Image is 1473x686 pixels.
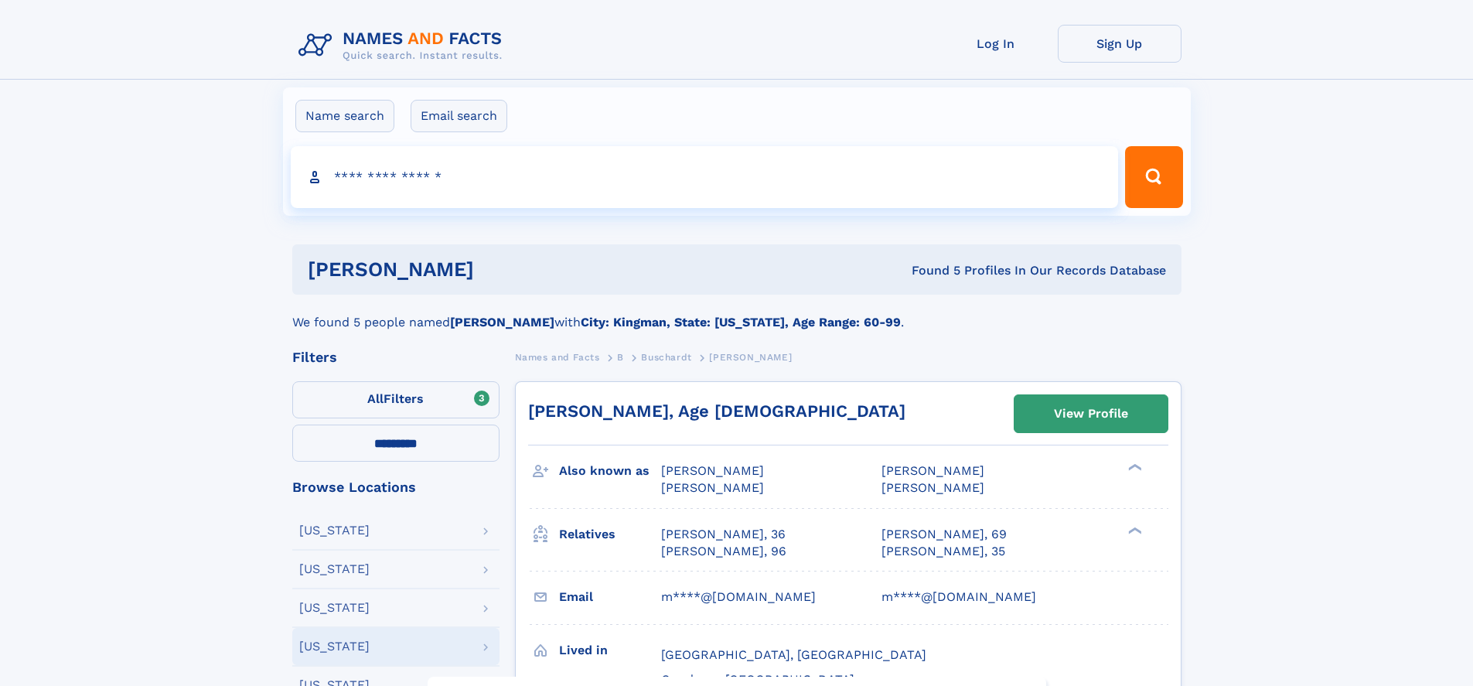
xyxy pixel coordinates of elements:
[292,295,1181,332] div: We found 5 people named with .
[299,524,370,537] div: [US_STATE]
[661,463,764,478] span: [PERSON_NAME]
[291,146,1119,208] input: search input
[1054,396,1128,432] div: View Profile
[1124,462,1143,473] div: ❯
[450,315,554,329] b: [PERSON_NAME]
[292,25,515,67] img: Logo Names and Facts
[559,521,661,548] h3: Relatives
[528,401,905,421] a: [PERSON_NAME], Age [DEMOGRAPHIC_DATA]
[934,25,1058,63] a: Log In
[617,352,624,363] span: B
[581,315,901,329] b: City: Kingman, State: [US_STATE], Age Range: 60-99
[1124,525,1143,535] div: ❯
[1125,146,1182,208] button: Search Button
[709,352,792,363] span: [PERSON_NAME]
[299,640,370,653] div: [US_STATE]
[661,526,786,543] a: [PERSON_NAME], 36
[292,381,500,418] label: Filters
[641,347,691,367] a: Buschardt
[693,262,1166,279] div: Found 5 Profiles In Our Records Database
[515,347,600,367] a: Names and Facts
[1058,25,1181,63] a: Sign Up
[661,543,786,560] a: [PERSON_NAME], 96
[881,526,1007,543] a: [PERSON_NAME], 69
[559,458,661,484] h3: Also known as
[1014,395,1168,432] a: View Profile
[641,352,691,363] span: Buschardt
[308,260,693,279] h1: [PERSON_NAME]
[559,584,661,610] h3: Email
[661,647,926,662] span: [GEOGRAPHIC_DATA], [GEOGRAPHIC_DATA]
[299,602,370,614] div: [US_STATE]
[661,480,764,495] span: [PERSON_NAME]
[617,347,624,367] a: B
[367,391,384,406] span: All
[292,480,500,494] div: Browse Locations
[295,100,394,132] label: Name search
[881,480,984,495] span: [PERSON_NAME]
[299,563,370,575] div: [US_STATE]
[881,463,984,478] span: [PERSON_NAME]
[292,350,500,364] div: Filters
[559,637,661,664] h3: Lived in
[881,543,1005,560] a: [PERSON_NAME], 35
[411,100,507,132] label: Email search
